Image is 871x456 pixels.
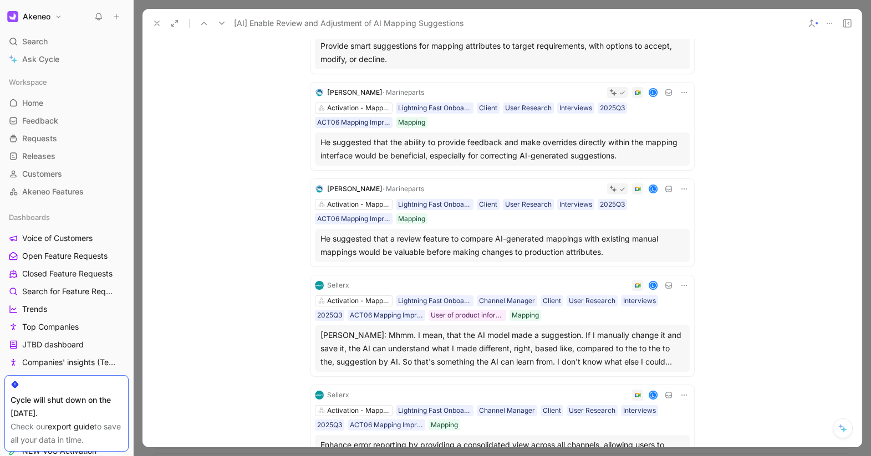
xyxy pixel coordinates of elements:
[569,405,615,416] div: User Research
[4,148,129,165] a: Releases
[505,199,552,210] div: User Research
[4,74,129,90] div: Workspace
[327,280,349,291] div: Sellerx
[4,166,129,182] a: Customers
[22,304,47,315] span: Trends
[569,295,615,306] div: User Research
[4,248,129,264] a: Open Feature Requests
[350,310,423,321] div: ACT06 Mapping Improvements
[4,354,129,371] a: Companies' insights (Test [PERSON_NAME])
[317,117,390,128] div: ACT06 Mapping Improvements
[317,419,342,431] div: 2025Q3
[315,391,324,399] img: logo
[4,230,129,247] a: Voice of Customers
[327,185,383,193] span: [PERSON_NAME]
[327,103,389,114] div: Activation - Mapping & Transformation
[327,199,389,210] div: Activation - Mapping & Transformation
[327,88,383,96] span: [PERSON_NAME]
[22,357,118,368] span: Companies' insights (Test [PERSON_NAME])
[23,12,50,22] h1: Akeneo
[649,89,656,96] div: L
[543,405,561,416] div: Client
[4,209,129,371] div: DashboardsVoice of CustomersOpen Feature RequestsClosed Feature RequestsSearch for Feature Reques...
[9,212,50,223] span: Dashboards
[431,310,504,321] div: User of product information
[505,103,552,114] div: User Research
[22,53,59,66] span: Ask Cycle
[317,213,390,224] div: ACT06 Mapping Improvements
[398,117,425,128] div: Mapping
[7,11,18,22] img: Akeneo
[4,209,129,226] div: Dashboards
[623,405,656,416] div: Interviews
[48,422,94,431] a: export guide
[327,405,389,416] div: Activation - Mapping & Transformation
[559,103,592,114] div: Interviews
[4,336,129,353] a: JTBD dashboard
[649,392,656,399] div: L
[398,199,471,210] div: Lightning Fast Onboarding
[4,301,129,317] a: Trends
[543,295,561,306] div: Client
[22,250,108,262] span: Open Feature Requests
[320,232,684,259] div: He suggested that a review feature to compare AI-generated mappings with existing manual mappings...
[4,9,65,24] button: AkeneoAkeneo
[4,112,129,129] a: Feedback
[4,183,129,200] a: Akeneo Features
[22,339,84,350] span: JTBD dashboard
[22,233,93,244] span: Voice of Customers
[350,419,423,431] div: ACT06 Mapping Improvements
[479,405,535,416] div: Channel Manager
[4,319,129,335] a: Top Companies
[22,98,43,109] span: Home
[234,17,463,30] span: [AI] Enable Review and Adjustment of AI Mapping Suggestions
[4,51,129,68] a: Ask Cycle
[22,268,113,279] span: Closed Feature Requests
[9,76,47,88] span: Workspace
[600,199,625,210] div: 2025Q3
[315,281,324,290] img: logo
[4,265,129,282] a: Closed Feature Requests
[383,185,424,193] span: · Marineparts
[22,286,114,297] span: Search for Feature Requests
[431,419,458,431] div: Mapping
[327,390,349,401] div: Sellerx
[317,310,342,321] div: 2025Q3
[4,130,129,147] a: Requests
[315,185,324,193] img: logo
[22,115,58,126] span: Feedback
[649,186,656,193] div: L
[22,133,57,144] span: Requests
[11,420,123,447] div: Check our to save all your data in time.
[479,199,497,210] div: Client
[623,295,656,306] div: Interviews
[398,405,471,416] div: Lightning Fast Onboarding
[4,33,129,50] div: Search
[479,295,535,306] div: Channel Manager
[327,295,389,306] div: Activation - Mapping & Transformation
[512,310,539,321] div: Mapping
[4,283,129,300] a: Search for Feature Requests
[600,103,625,114] div: 2025Q3
[22,168,62,180] span: Customers
[320,39,684,66] div: Provide smart suggestions for mapping attributes to target requirements, with options to accept, ...
[22,186,84,197] span: Akeneo Features
[320,136,684,162] div: He suggested that the ability to provide feedback and make overrides directly within the mapping ...
[315,88,324,97] img: logo
[22,35,48,48] span: Search
[559,199,592,210] div: Interviews
[649,282,656,289] div: L
[11,393,123,420] div: Cycle will shut down on the [DATE].
[479,103,497,114] div: Client
[22,321,79,332] span: Top Companies
[398,213,425,224] div: Mapping
[383,88,424,96] span: · Marineparts
[4,95,129,111] a: Home
[22,151,55,162] span: Releases
[320,329,684,368] div: [PERSON_NAME]: Mhmm. I mean, that the AI model made a suggestion. If I manually change it and sav...
[398,103,471,114] div: Lightning Fast Onboarding
[398,295,471,306] div: Lightning Fast Onboarding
